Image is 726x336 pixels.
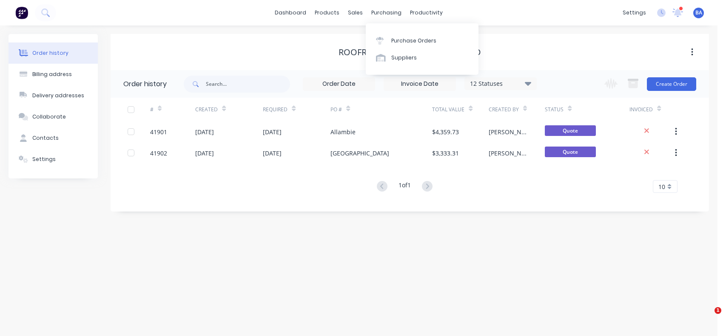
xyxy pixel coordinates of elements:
div: Purchase Orders [391,37,436,45]
div: Contacts [32,134,59,142]
iframe: Intercom live chat [697,307,717,328]
a: Purchase Orders [366,32,478,49]
a: Suppliers [366,49,478,66]
div: settings [618,6,650,19]
div: [PERSON_NAME] [489,127,528,136]
div: $4,359.73 [432,127,459,136]
span: Quote [545,147,596,157]
div: Total Value [432,106,464,113]
div: sales [344,6,367,19]
div: Created [195,106,218,113]
div: Order history [123,79,167,89]
div: Invoiced [629,98,675,121]
div: Created By [489,98,545,121]
div: Required [263,98,330,121]
div: Status [545,106,564,113]
div: PO # [330,98,432,121]
div: Required [263,106,288,113]
img: Factory [15,6,28,19]
button: Billing address [9,64,98,85]
div: Status [545,98,629,121]
input: Invoice Date [384,78,456,90]
div: $3,333.31 [432,149,459,158]
div: Billing address [32,71,72,78]
div: 12 Statuses [465,79,536,88]
div: 41901 [150,127,167,136]
span: 10 [658,182,665,191]
div: purchasing [367,6,406,19]
div: products [310,6,344,19]
span: 1 [715,307,721,314]
div: Suppliers [391,54,417,62]
input: Search... [206,76,290,93]
div: 41902 [150,149,167,158]
div: Roofrite Metal Roofing Pty Ltd [339,47,481,57]
div: # [150,106,154,113]
button: Order history [9,42,98,64]
div: [DATE] [263,149,282,158]
span: BA [695,9,702,17]
div: 1 of 1 [399,181,411,193]
div: Collaborate [32,113,66,121]
div: [GEOGRAPHIC_DATA] [330,149,389,158]
div: [DATE] [195,149,214,158]
div: [PERSON_NAME] [489,149,528,158]
div: Settings [32,155,56,163]
div: # [150,98,195,121]
div: Total Value [432,98,489,121]
div: PO # [330,106,342,113]
button: Create Order [647,77,696,91]
span: Quote [545,125,596,136]
div: Invoiced [629,106,653,113]
div: Created By [489,106,519,113]
button: Collaborate [9,106,98,127]
a: dashboard [270,6,310,19]
button: Delivery addresses [9,85,98,106]
div: Delivery addresses [32,92,84,99]
input: Order Date [303,78,375,90]
button: Settings [9,149,98,170]
div: Created [195,98,263,121]
div: [DATE] [195,127,214,136]
button: Contacts [9,127,98,149]
div: productivity [406,6,447,19]
div: Order history [32,49,68,57]
div: [DATE] [263,127,282,136]
div: Allambie [330,127,356,136]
